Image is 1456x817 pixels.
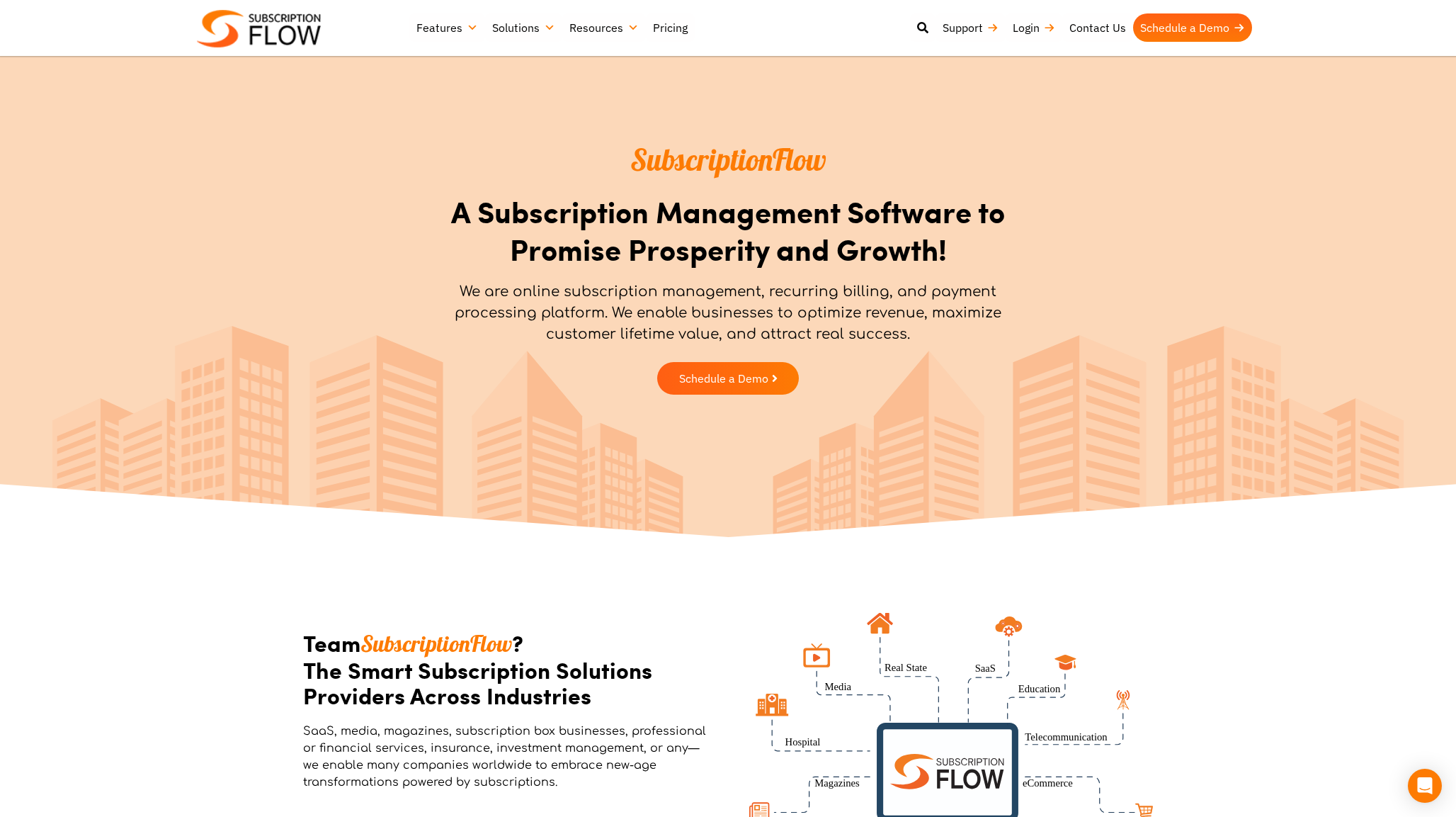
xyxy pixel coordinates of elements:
[1006,13,1062,42] a: Login
[630,141,826,179] span: SubscriptionFlow
[197,10,321,47] img: Subscriptionflow
[360,629,512,658] span: SubscriptionFlow
[1133,13,1252,42] a: Schedule a Demo
[303,630,707,709] h2: Team ? The Smart Subscription Solutions Providers Across Industries
[935,13,1006,42] a: Support
[646,13,695,42] a: Pricing
[1408,769,1442,803] div: Open Intercom Messenger
[1062,13,1133,42] a: Contact Us
[434,281,1022,345] p: We are online subscription management, recurring billing, and payment processing platform. We ena...
[679,373,768,384] span: Schedule a Demo
[485,13,562,42] a: Solutions
[434,193,1022,267] h1: A Subscription Management Software to Promise Prosperity and Growth!
[409,13,485,42] a: Features
[562,13,646,42] a: Resources
[657,362,799,395] a: Schedule a Demo
[303,723,707,791] p: SaaS, media, magazines, subscription box businesses, professional or financial services, insuranc...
